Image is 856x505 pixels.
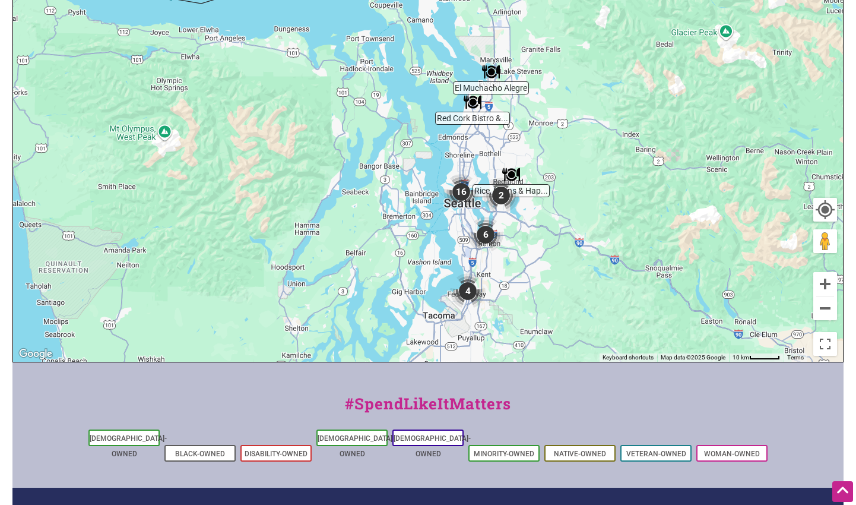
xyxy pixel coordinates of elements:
[12,392,844,427] div: #SpendLikeItMatters
[729,353,784,362] button: Map Scale: 10 km per 48 pixels
[318,434,395,458] a: [DEMOGRAPHIC_DATA]-Owned
[464,93,481,111] div: Red Cork Bistro & Catering
[813,296,837,320] button: Zoom out
[626,450,686,458] a: Veteran-Owned
[832,481,853,502] div: Scroll Back to Top
[813,198,837,222] button: Your Location
[812,331,838,356] button: Toggle fullscreen view
[394,434,471,458] a: [DEMOGRAPHIC_DATA]-Owned
[16,346,55,362] a: Open this area in Google Maps (opens a new window)
[483,178,519,213] div: 2
[603,353,654,362] button: Keyboard shortcuts
[813,229,837,253] button: Drag Pegman onto the map to open Street View
[443,174,479,210] div: 16
[175,450,225,458] a: Black-Owned
[468,217,503,252] div: 6
[90,434,167,458] a: [DEMOGRAPHIC_DATA]-Owned
[813,272,837,296] button: Zoom in
[502,166,520,184] div: Rice, Beans & Happiness
[474,450,534,458] a: Minority-Owned
[450,273,486,309] div: 4
[704,450,760,458] a: Woman-Owned
[787,354,804,361] a: Terms
[245,450,307,458] a: Disability-Owned
[733,354,749,361] span: 10 km
[554,450,606,458] a: Native-Owned
[661,354,725,361] span: Map data ©2025 Google
[482,63,500,81] div: El Muchacho Alegre
[16,346,55,362] img: Google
